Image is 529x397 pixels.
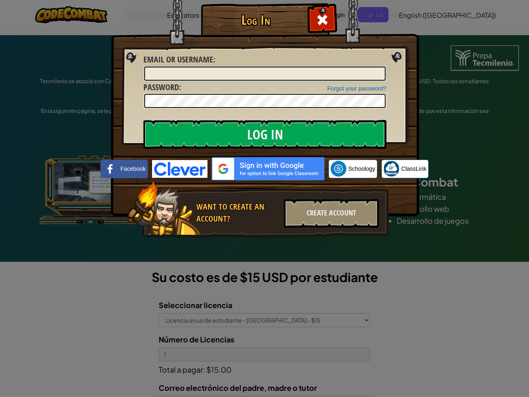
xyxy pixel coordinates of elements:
input: Log In [143,120,386,149]
img: gplus_sso_button2.svg [212,157,324,180]
label: : [143,54,215,66]
div: Create Account [284,199,379,228]
span: Schoology [348,165,375,173]
span: Facebook [120,165,145,173]
span: Password [143,81,179,93]
label: : [143,81,181,93]
img: facebook_small.png [102,161,118,177]
img: schoology.png [331,161,346,177]
a: Forgot your password? [327,85,386,92]
h1: Log In [203,13,308,27]
span: ClassLink [401,165,427,173]
img: classlink-logo-small.png [384,161,399,177]
img: clever-logo-blue.png [152,160,207,178]
div: Want to create an account? [196,201,279,225]
span: Email or Username [143,54,213,65]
